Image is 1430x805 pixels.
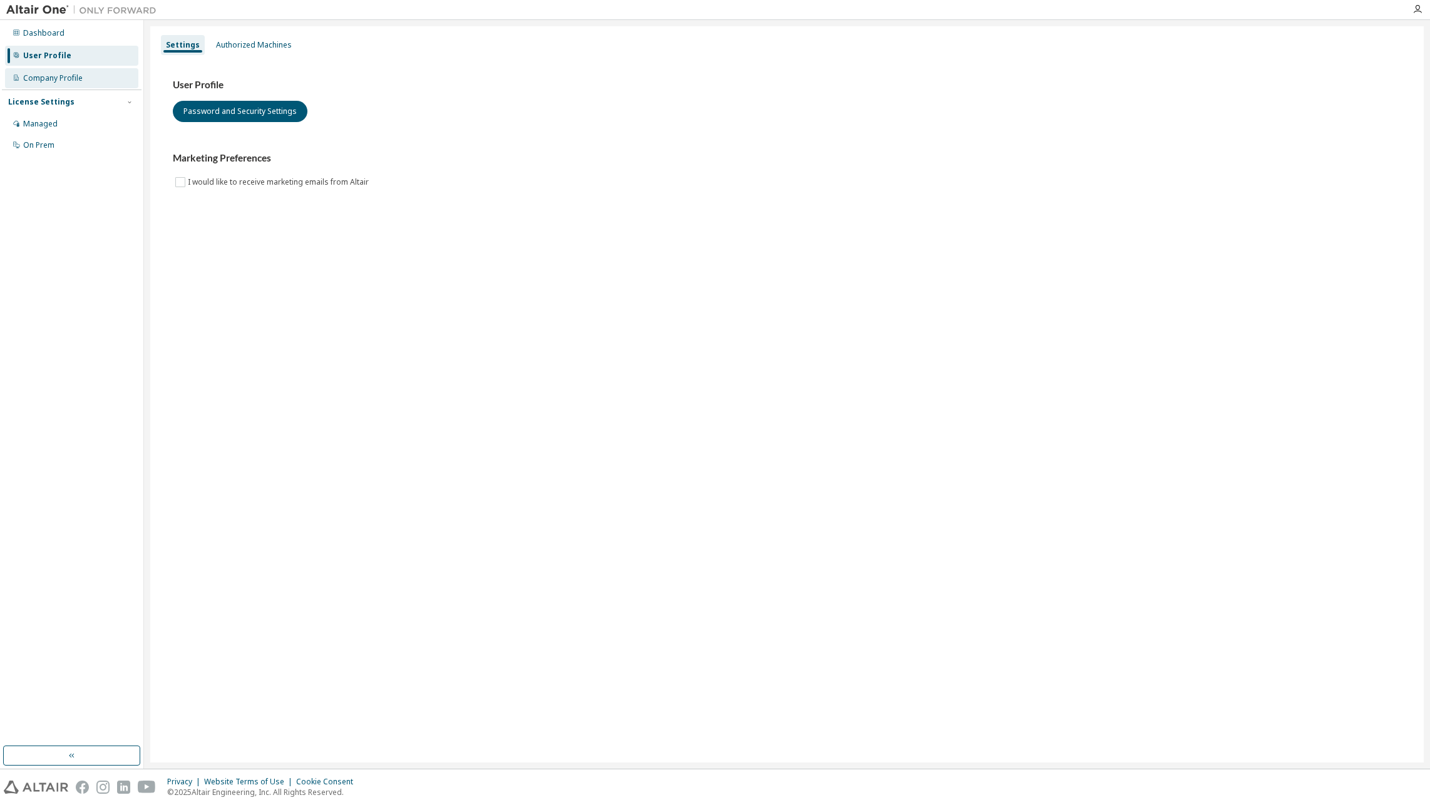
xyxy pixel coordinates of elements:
[138,781,156,794] img: youtube.svg
[173,101,307,122] button: Password and Security Settings
[96,781,110,794] img: instagram.svg
[167,787,361,797] p: © 2025 Altair Engineering, Inc. All Rights Reserved.
[8,97,75,107] div: License Settings
[23,51,71,61] div: User Profile
[166,40,200,50] div: Settings
[23,28,64,38] div: Dashboard
[4,781,68,794] img: altair_logo.svg
[204,777,296,787] div: Website Terms of Use
[117,781,130,794] img: linkedin.svg
[167,777,204,787] div: Privacy
[76,781,89,794] img: facebook.svg
[188,175,371,190] label: I would like to receive marketing emails from Altair
[216,40,292,50] div: Authorized Machines
[296,777,361,787] div: Cookie Consent
[173,79,1401,91] h3: User Profile
[173,152,1401,165] h3: Marketing Preferences
[23,73,83,83] div: Company Profile
[23,119,58,129] div: Managed
[23,140,54,150] div: On Prem
[6,4,163,16] img: Altair One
